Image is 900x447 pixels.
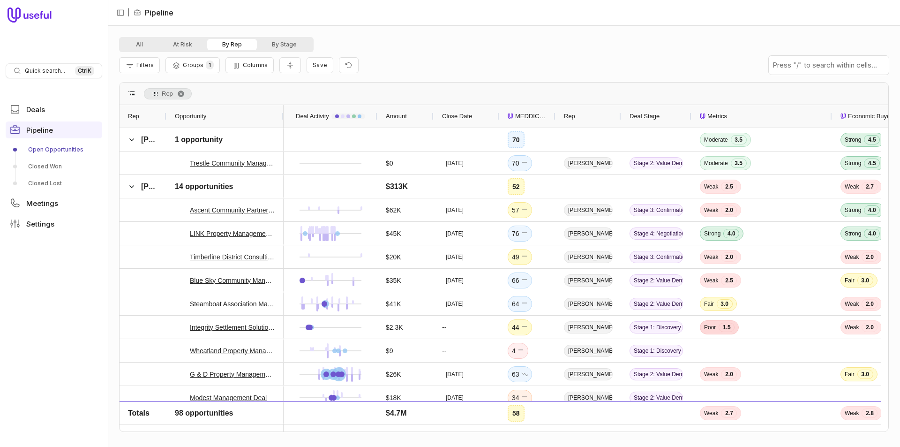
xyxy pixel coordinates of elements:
span: Meetings [26,200,58,207]
span: Amount [386,111,407,122]
span: Metrics [707,111,727,122]
span: 2.0 [862,417,877,426]
div: Row Groups [144,88,192,99]
button: Filter Pipeline [119,57,160,73]
span: Fair [704,300,714,308]
a: G & D Property Management - New Deal [190,369,275,380]
button: Reset view [339,57,359,74]
a: Pipeline [6,121,102,138]
span: Save [313,61,327,68]
span: Rep [162,88,173,99]
span: No change [521,416,528,427]
a: Steamboat Association Management Deal [190,298,275,310]
span: 2.0 [721,252,737,262]
span: 2.5 [721,182,737,191]
span: Fair [845,277,855,284]
span: [PERSON_NAME] [564,298,613,310]
span: Weak [704,277,718,284]
span: 2.5 [721,276,737,285]
span: Stage 2: Value Demonstration [630,157,683,169]
button: Columns [225,57,274,73]
span: Pipeline [26,127,53,134]
div: 14 opportunities [175,181,233,192]
span: Stage 2: Value Demonstration [630,392,683,404]
div: $9 [386,345,393,356]
span: Stage 2: Value Demonstration [630,274,683,287]
span: Strong [845,206,861,214]
div: 76 [512,228,528,239]
div: Pipeline submenu [6,142,102,191]
span: 3.0 [857,276,873,285]
span: 3.5 [731,135,747,144]
kbd: Ctrl K [75,66,94,76]
a: Modest Management Deal [190,392,267,403]
a: Closed Won [6,159,102,174]
span: No change [517,345,524,356]
span: 2.7 [862,182,877,191]
span: Settings [26,220,54,227]
span: Weak [845,417,859,425]
a: Ascent Community Partners - New Deal [190,205,275,216]
time: [DATE] [446,159,464,167]
span: Stage 1: Discovery [630,345,683,357]
span: | [127,7,130,18]
div: $18K [386,392,401,403]
span: Opportunity [175,111,206,122]
span: Stage 2: Value Demonstration [630,298,683,310]
span: Economic Buyer [848,111,892,122]
div: $20K [386,251,401,263]
button: At Risk [158,39,207,50]
span: [PERSON_NAME] [564,392,613,404]
span: Weak [845,300,859,308]
a: Open Opportunities [6,142,102,157]
span: Deals [26,106,45,113]
span: Poor [704,324,716,331]
span: Stage 4: Negotiation [630,227,683,240]
a: Meetings [6,195,102,212]
div: -- [434,316,499,339]
time: [DATE] [446,206,464,214]
button: By Stage [257,39,312,50]
span: [PERSON_NAME] [564,227,613,240]
span: 3.0 [857,370,873,379]
span: [PERSON_NAME] [564,251,613,263]
div: 4 [512,345,524,356]
span: Weak [704,183,718,190]
span: Weak [704,371,718,378]
span: Weak [704,253,718,261]
div: Metrics [700,105,824,128]
span: No change [521,298,528,310]
span: Fair [845,371,855,378]
time: [DATE] [446,371,464,378]
span: [PERSON_NAME] [564,321,613,333]
button: Create a new saved view [307,57,333,73]
span: [PERSON_NAME] [564,157,613,169]
a: L & B Management Firm LLC - New Deal [190,416,275,427]
button: Collapse sidebar [113,6,127,20]
a: Closed Lost [6,176,102,191]
span: Quick search... [25,67,65,75]
span: [PERSON_NAME] [141,136,204,144]
span: 2.0 [721,370,737,379]
a: Timberline District Consulting - New Deal [190,251,275,263]
span: Strong [704,230,720,237]
time: [DATE] [446,417,464,425]
span: 3.5 [731,159,747,168]
div: -- [434,339,499,362]
div: 52 [512,181,520,192]
span: 4.5 [864,159,880,168]
span: [PERSON_NAME] [564,345,613,357]
span: Stage 2: Value Demonstration [630,368,683,380]
span: [PERSON_NAME] [564,415,613,427]
div: 66 [512,275,528,286]
span: Groups [183,61,203,68]
span: No change [521,228,528,239]
span: 4.5 [864,135,880,144]
span: Weak [845,324,859,331]
a: Integrity Settlement Solutions - New Deal [190,322,275,333]
a: Blue Sky Community Management, LLC Deal [190,275,275,286]
div: 44 [512,322,528,333]
a: Settings [6,215,102,232]
span: Columns [243,61,268,68]
span: 4.0 [864,229,880,238]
